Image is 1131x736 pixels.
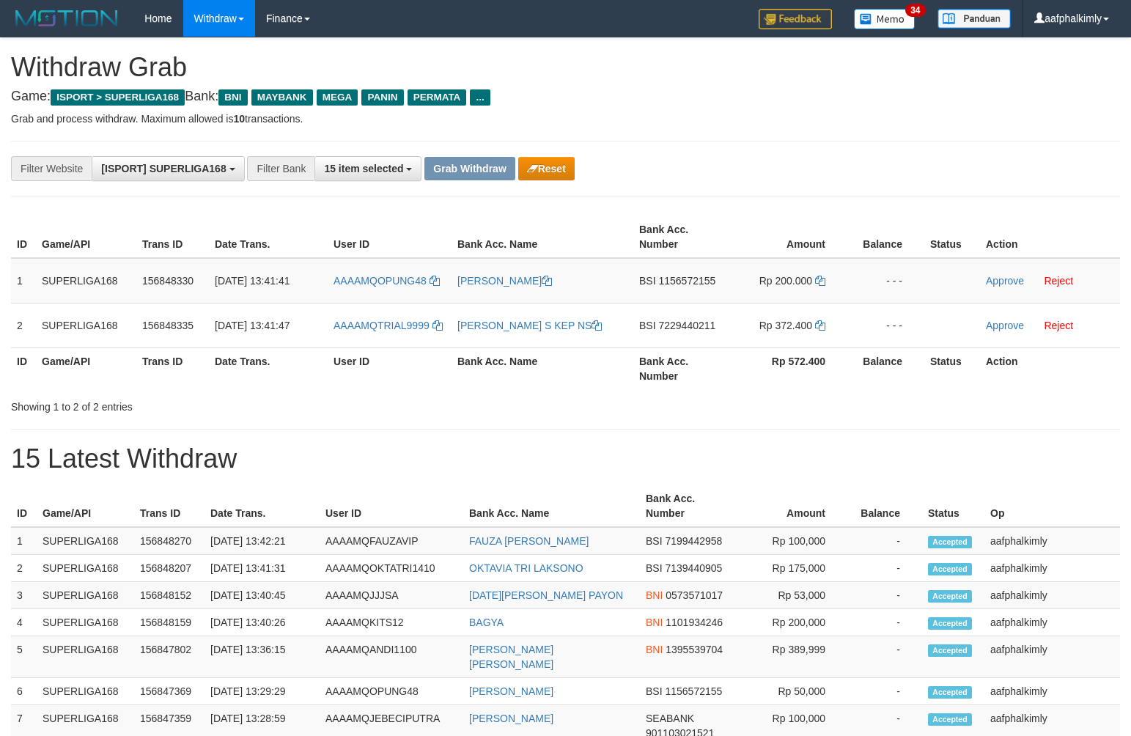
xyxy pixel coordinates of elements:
[518,157,575,180] button: Reset
[320,555,463,582] td: AAAAMQOKTATRI1410
[11,216,36,258] th: ID
[11,89,1120,104] h4: Game: Bank:
[469,617,504,628] a: BAGYA
[134,609,205,636] td: 156848159
[922,485,984,527] th: Status
[984,555,1120,582] td: aafphalkimly
[759,9,832,29] img: Feedback.jpg
[658,320,715,331] span: Copy 7229440211 to clipboard
[11,485,37,527] th: ID
[937,9,1011,29] img: panduan.png
[984,582,1120,609] td: aafphalkimly
[361,89,403,106] span: PANIN
[134,582,205,609] td: 156848152
[11,394,460,414] div: Showing 1 to 2 of 2 entries
[92,156,244,181] button: [ISPORT] SUPERLIGA168
[205,485,320,527] th: Date Trans.
[633,216,731,258] th: Bank Acc. Number
[11,609,37,636] td: 4
[452,216,633,258] th: Bank Acc. Name
[646,617,663,628] span: BNI
[314,156,421,181] button: 15 item selected
[928,536,972,548] span: Accepted
[469,685,553,697] a: [PERSON_NAME]
[646,685,663,697] span: BSI
[734,582,847,609] td: Rp 53,000
[854,9,916,29] img: Button%20Memo.svg
[731,347,847,389] th: Rp 572.400
[734,527,847,555] td: Rp 100,000
[847,347,924,389] th: Balance
[847,258,924,303] td: - - -
[328,347,452,389] th: User ID
[928,713,972,726] span: Accepted
[11,582,37,609] td: 3
[11,678,37,705] td: 6
[928,563,972,575] span: Accepted
[1044,275,1073,287] a: Reject
[633,347,731,389] th: Bank Acc. Number
[847,555,922,582] td: -
[320,582,463,609] td: AAAAMQJJJSA
[452,347,633,389] th: Bank Acc. Name
[334,275,427,287] span: AAAAMQOPUNG48
[37,678,134,705] td: SUPERLIGA168
[847,609,922,636] td: -
[320,485,463,527] th: User ID
[37,609,134,636] td: SUPERLIGA168
[11,527,37,555] td: 1
[11,444,1120,474] h1: 15 Latest Withdraw
[205,609,320,636] td: [DATE] 13:40:26
[334,320,430,331] span: AAAAMQTRIAL9999
[136,216,209,258] th: Trans ID
[463,485,640,527] th: Bank Acc. Name
[924,216,980,258] th: Status
[847,678,922,705] td: -
[759,320,812,331] span: Rp 372.400
[815,320,825,331] a: Copy 372400 to clipboard
[37,582,134,609] td: SUPERLIGA168
[984,636,1120,678] td: aafphalkimly
[847,636,922,678] td: -
[134,527,205,555] td: 156848270
[408,89,467,106] span: PERMATA
[134,636,205,678] td: 156847802
[734,678,847,705] td: Rp 50,000
[36,216,136,258] th: Game/API
[928,686,972,699] span: Accepted
[986,275,1024,287] a: Approve
[320,527,463,555] td: AAAAMQFAUZAVIP
[37,485,134,527] th: Game/API
[734,636,847,678] td: Rp 389,999
[218,89,247,106] span: BNI
[134,555,205,582] td: 156848207
[470,89,490,106] span: ...
[36,258,136,303] td: SUPERLIGA168
[11,7,122,29] img: MOTION_logo.png
[209,216,328,258] th: Date Trans.
[905,4,925,17] span: 34
[11,156,92,181] div: Filter Website
[457,275,552,287] a: [PERSON_NAME]
[646,562,663,574] span: BSI
[247,156,314,181] div: Filter Bank
[142,275,194,287] span: 156848330
[984,527,1120,555] td: aafphalkimly
[928,590,972,603] span: Accepted
[759,275,812,287] span: Rp 200.000
[11,636,37,678] td: 5
[639,275,656,287] span: BSI
[457,320,602,331] a: [PERSON_NAME] S KEP NS
[666,644,723,655] span: Copy 1395539704 to clipboard
[36,303,136,347] td: SUPERLIGA168
[639,320,656,331] span: BSI
[320,609,463,636] td: AAAAMQKITS12
[924,347,980,389] th: Status
[11,53,1120,82] h1: Withdraw Grab
[665,685,722,697] span: Copy 1156572155 to clipboard
[11,347,36,389] th: ID
[734,555,847,582] td: Rp 175,000
[334,275,440,287] a: AAAAMQOPUNG48
[11,258,36,303] td: 1
[11,555,37,582] td: 2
